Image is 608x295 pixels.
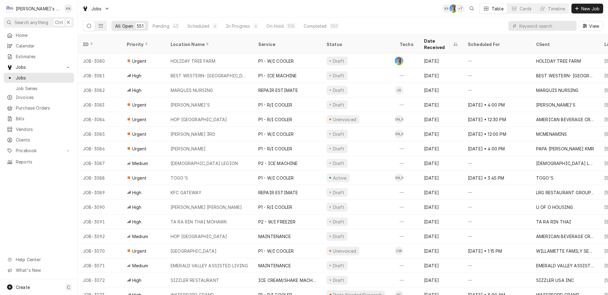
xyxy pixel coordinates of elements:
div: Draft [332,160,345,167]
div: [DEMOGRAPHIC_DATA] LEGION [171,160,238,167]
div: SIZZLER RESTAURANT [171,277,219,283]
div: Techs [400,41,414,47]
span: Jobs [91,5,102,12]
div: — [395,229,419,244]
a: Reports [4,157,74,167]
a: Purchase Orders [4,103,74,113]
span: Urgent [132,248,147,254]
div: BEST WESTERN- [GEOGRAPHIC_DATA] [171,72,249,79]
div: [DATE] [419,127,463,141]
div: REPAIR ESTIMATE [258,87,298,93]
div: In Progress [226,23,250,29]
div: [DATE] • 12:30 PM [463,112,531,127]
div: — [395,141,419,156]
div: Status [327,41,389,47]
div: MARQUIS NURSING [171,87,213,93]
div: P1 - W/I COOLER [258,58,294,64]
div: HOP [GEOGRAPHIC_DATA] [171,233,227,240]
div: — [463,185,531,200]
div: — [463,200,531,214]
div: P1 - W/I COOLER [258,175,294,181]
div: — [463,273,531,287]
span: Bills [16,115,71,122]
div: CW [395,247,403,255]
div: JOB-3083 [78,97,122,112]
span: Estimates [16,53,71,60]
div: 551 [137,23,143,29]
div: Location Name [171,41,247,47]
div: MAINTENANCE [258,262,291,269]
div: — [395,97,419,112]
div: [DATE] [419,83,463,97]
div: TOGO'S [171,175,188,181]
div: Greg Austin's Avatar [449,4,458,13]
div: GA [395,57,403,65]
span: Home [16,32,71,38]
div: P1 - W/I COOLER [258,248,294,254]
div: [DATE] [419,244,463,258]
div: [PERSON_NAME] [395,115,403,124]
span: High [132,204,142,210]
span: Jobs [16,64,62,70]
span: Urgent [132,102,147,108]
div: — [463,229,531,244]
span: Jobs [16,75,71,81]
a: Go to Jobs [4,62,74,72]
button: New Job [571,4,603,13]
div: [DATE] [419,273,463,287]
span: High [132,87,142,93]
div: P1 - R/I COOLER [258,102,292,108]
div: Pending [153,23,169,29]
div: EMERALD VALLEY ASSISTED LIVING [171,262,248,269]
div: Justin Achter's Avatar [395,115,403,124]
span: Urgent [132,175,147,181]
div: Draft [332,189,345,196]
div: MAINTENANCE [258,233,291,240]
div: Scheduled For [468,41,525,47]
div: JOB-3092 [78,229,122,244]
span: Urgent [132,146,147,152]
div: JOB-3090 [78,200,122,214]
div: HOLIDAY TREE FARM [171,58,215,64]
div: [DATE] [419,97,463,112]
span: Medium [132,160,148,167]
div: — [395,68,419,83]
div: MCMENAMINS [536,131,567,137]
div: [DATE] [419,229,463,244]
div: REPAIR ESTIMATE [258,189,298,196]
div: [PERSON_NAME] 3RD [171,131,215,137]
div: Timeline [548,5,565,12]
span: Clients [16,137,71,143]
div: [PERSON_NAME] [PERSON_NAME] [171,204,242,210]
div: JOB-3072 [78,273,122,287]
div: JOB-3091 [78,214,122,229]
div: [DATE] • 12:00 PM [463,127,531,141]
div: JOB-3085 [78,127,122,141]
a: Go to Pricebook [4,146,74,156]
div: WILLAMETTE FAMILY SERVICES [536,248,595,254]
div: Priority [127,41,160,47]
span: Create [16,285,30,290]
div: Korey Austin's Avatar [442,4,451,13]
div: GA [449,4,458,13]
div: Cards [520,5,532,12]
div: P1 - ICE MACHINE [258,72,297,79]
a: Bills [4,114,74,124]
div: EMERALD VALLEY ASSISTED LIVING [536,262,595,269]
div: P1 - R/I COOLER [258,146,292,152]
div: BEST WESTERN- [GEOGRAPHIC_DATA] [536,72,595,79]
div: P1 - R/I COOLER [258,204,292,210]
div: — [463,214,531,229]
div: [PERSON_NAME]'S [171,102,210,108]
div: Table [492,5,504,12]
div: On Hold [267,23,284,29]
div: Draft [332,146,345,152]
span: C [67,284,70,290]
div: [DATE] • 3:45 PM [463,170,531,185]
div: Draft [332,131,345,137]
div: P2 - W/I FREEZER [258,219,296,225]
div: Draft [332,219,345,225]
div: — [395,200,419,214]
div: [GEOGRAPHIC_DATA] [171,248,217,254]
div: ICE CREAM/SHAKE MACHINE REPAIR [258,277,317,283]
